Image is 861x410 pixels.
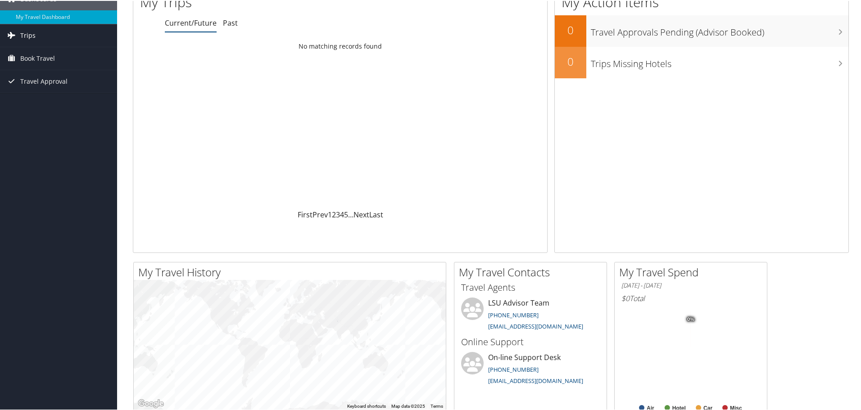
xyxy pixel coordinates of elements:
a: 4 [340,209,344,219]
li: LSU Advisor Team [457,297,604,333]
span: Book Travel [20,46,55,69]
h2: 0 [555,53,586,68]
a: Current/Future [165,17,217,27]
a: Last [369,209,383,219]
a: Terms (opens in new tab) [430,403,443,408]
h2: My Travel Contacts [459,264,607,279]
h3: Travel Agents [461,280,600,293]
a: 2 [332,209,336,219]
span: … [348,209,353,219]
a: First [298,209,313,219]
h2: 0 [555,22,586,37]
a: Past [223,17,238,27]
tspan: 0% [687,316,694,321]
a: 1 [328,209,332,219]
li: On-line Support Desk [457,351,604,388]
span: Trips [20,23,36,46]
a: [PHONE_NUMBER] [488,310,539,318]
h6: Total [621,293,760,302]
h2: My Travel Spend [619,264,767,279]
a: Open this area in Google Maps (opens a new window) [136,397,166,409]
h3: Trips Missing Hotels [591,52,848,69]
a: Prev [313,209,328,219]
a: [PHONE_NUMBER] [488,365,539,373]
h3: Online Support [461,335,600,347]
a: [EMAIL_ADDRESS][DOMAIN_NAME] [488,376,583,384]
a: 3 [336,209,340,219]
h6: [DATE] - [DATE] [621,280,760,289]
a: [EMAIL_ADDRESS][DOMAIN_NAME] [488,321,583,329]
span: Map data ©2025 [391,403,425,408]
img: Google [136,397,166,409]
a: Next [353,209,369,219]
td: No matching records found [133,37,547,54]
h3: Travel Approvals Pending (Advisor Booked) [591,21,848,38]
button: Keyboard shortcuts [347,402,386,409]
a: 5 [344,209,348,219]
a: 0Travel Approvals Pending (Advisor Booked) [555,14,848,46]
span: Travel Approval [20,69,68,92]
span: $0 [621,293,630,302]
a: 0Trips Missing Hotels [555,46,848,77]
h2: My Travel History [138,264,446,279]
